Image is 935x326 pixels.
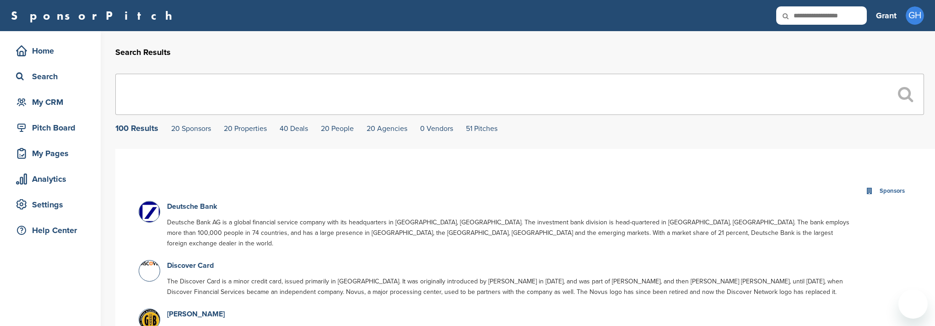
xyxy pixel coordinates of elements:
div: 100 Results [115,124,158,132]
a: Help Center [9,220,92,241]
a: 51 Pitches [466,124,497,133]
a: 20 People [321,124,354,133]
span: GH [906,6,924,25]
div: Search [14,68,92,85]
p: Deutsche Bank AG is a global financial service company with its headquarters in [GEOGRAPHIC_DATA]... [167,217,854,249]
img: Data [139,261,162,266]
h3: Grant [876,9,897,22]
img: Data [139,201,162,224]
a: Discover Card [167,261,214,270]
a: 0 Vendors [420,124,453,133]
a: 20 Sponsors [171,124,211,133]
a: Analytics [9,168,92,190]
a: Deutsche Bank [167,202,217,211]
div: Settings [14,196,92,213]
div: Analytics [14,171,92,187]
a: 40 Deals [280,124,308,133]
a: Grant [876,5,897,26]
p: The Discover Card is a minor credit card, issued primarily in [GEOGRAPHIC_DATA]. It was originall... [167,276,854,297]
a: Home [9,40,92,61]
div: Home [14,43,92,59]
iframe: Button to launch messaging window [898,289,928,319]
a: Pitch Board [9,117,92,138]
div: Sponsors [877,186,907,196]
div: My CRM [14,94,92,110]
a: Settings [9,194,92,215]
a: My Pages [9,143,92,164]
a: SponsorPitch [11,10,178,22]
div: Pitch Board [14,120,92,136]
a: Search [9,66,92,87]
div: Help Center [14,222,92,239]
a: My CRM [9,92,92,113]
div: My Pages [14,145,92,162]
a: 20 Properties [224,124,267,133]
a: [PERSON_NAME] [167,310,225,319]
a: 20 Agencies [367,124,407,133]
h2: Search Results [115,46,924,59]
